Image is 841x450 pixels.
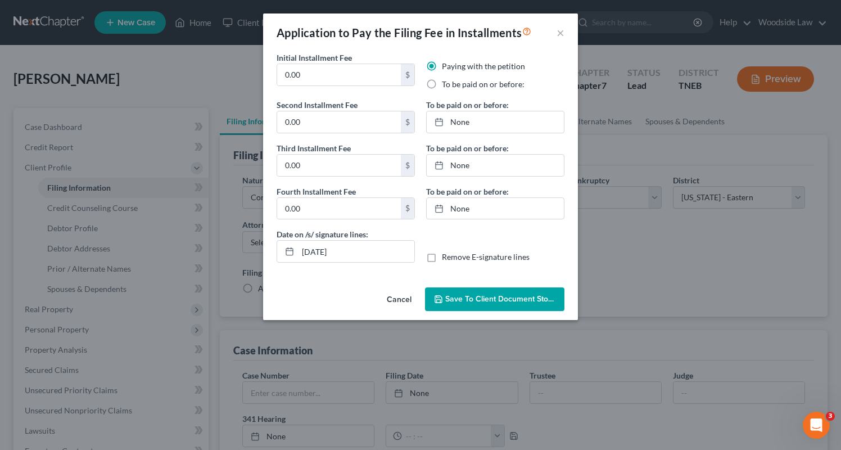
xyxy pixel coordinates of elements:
label: Second Installment Fee [277,99,358,111]
label: Fourth Installment Fee [277,186,356,197]
div: $ [401,64,414,85]
label: To be paid on or before: [426,99,509,111]
div: $ [401,155,414,176]
button: Cancel [378,289,420,311]
div: $ [401,111,414,133]
label: Initial Installment Fee [277,52,352,64]
span: 3 [826,412,835,421]
input: MM/DD/YYYY [298,241,414,262]
label: To be paid on or before: [426,186,509,197]
span: Save to Client Document Storage [445,294,564,304]
button: × [557,26,564,39]
label: Paying with the petition [442,61,525,72]
label: To be paid on or before: [426,142,509,154]
a: None [427,155,564,176]
input: 0.00 [277,64,401,85]
div: $ [401,198,414,219]
button: Save to Client Document Storage [425,287,564,311]
a: None [427,111,564,133]
input: 0.00 [277,198,401,219]
label: Third Installment Fee [277,142,351,154]
a: None [427,198,564,219]
div: Application to Pay the Filing Fee in Installments [277,25,531,40]
input: 0.00 [277,155,401,176]
label: To be paid on or before: [442,79,525,90]
label: Date on /s/ signature lines: [277,228,368,240]
label: Remove E-signature lines [442,251,530,263]
input: 0.00 [277,111,401,133]
iframe: Intercom live chat [803,412,830,439]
